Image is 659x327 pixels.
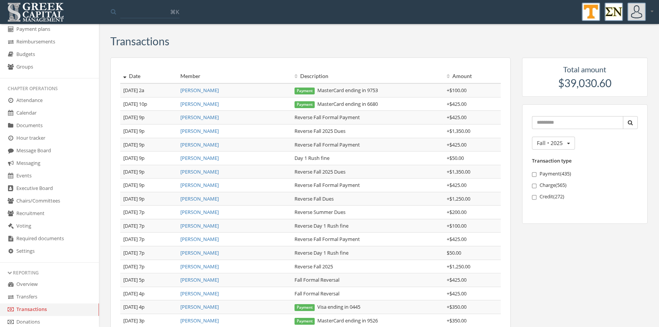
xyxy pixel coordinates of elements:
[120,273,177,287] td: [DATE] 5p
[8,270,91,276] div: Reporting
[180,236,219,242] a: [PERSON_NAME]
[532,170,638,178] label: Payment ( 435 )
[291,246,444,260] td: Reverse Day 1 Rush fine
[291,138,444,152] td: Reverse Fall Formal Payment
[170,8,179,16] span: ⌘K
[180,276,219,283] a: [PERSON_NAME]
[120,179,177,192] td: [DATE] 9p
[447,87,466,94] span: + $100.00
[291,206,444,219] td: Reverse Summer Dues
[291,260,444,273] td: Reverse Fall 2025
[558,77,611,89] span: $39,030.60
[291,152,444,165] td: Day 1 Rush fine
[180,290,219,297] a: [PERSON_NAME]
[123,72,174,80] div: Date
[447,236,466,242] span: + $425.00
[291,165,444,179] td: Reverse Fall 2025 Dues
[447,182,466,188] span: + $425.00
[180,72,288,80] div: Member
[180,303,219,310] a: [PERSON_NAME]
[447,168,470,175] span: + $1,350.00
[294,303,360,310] span: Visa ending in 0445
[447,141,466,148] span: + $425.00
[120,300,177,314] td: [DATE] 4p
[294,87,378,94] span: MasterCard ending in 9753
[120,97,177,111] td: [DATE] 10p
[294,304,315,311] span: Payment
[180,155,219,161] a: [PERSON_NAME]
[447,303,466,310] span: + $350.00
[120,192,177,206] td: [DATE] 9p
[291,124,444,138] td: Reverse Fall 2025 Dues
[294,318,315,325] span: Payment
[447,263,470,270] span: + $1,250.00
[447,290,466,297] span: + $425.00
[294,72,441,80] div: Description
[180,195,219,202] a: [PERSON_NAME]
[180,222,219,229] a: [PERSON_NAME]
[120,83,177,97] td: [DATE] 2a
[447,100,466,107] span: + $425.00
[294,101,315,108] span: Payment
[532,193,638,201] label: Credit ( 272 )
[120,233,177,246] td: [DATE] 7p
[447,72,498,80] div: Amount
[447,114,466,121] span: + $425.00
[291,219,444,233] td: Reverse Day 1 Rush fine
[291,273,444,287] td: Fall Formal Reversal
[294,100,378,107] span: MasterCard ending in 6680
[120,260,177,273] td: [DATE] 7p
[120,138,177,152] td: [DATE] 9p
[447,209,466,215] span: + $200.00
[532,137,575,150] button: Fall • 2025
[120,124,177,138] td: [DATE] 9p
[180,87,219,94] a: [PERSON_NAME]
[447,249,461,256] span: $50.00
[530,65,640,73] h5: Total amount
[120,219,177,233] td: [DATE] 7p
[180,263,219,270] a: [PERSON_NAME]
[532,157,571,164] label: Transaction type
[294,317,378,324] span: MasterCard ending in 9526
[291,287,444,300] td: Fall Formal Reversal
[537,139,563,147] span: Fall • 2025
[180,209,219,215] a: [PERSON_NAME]
[532,195,537,200] input: Credit(272)
[180,100,219,107] a: [PERSON_NAME]
[110,35,169,47] h3: Transactions
[180,114,219,121] a: [PERSON_NAME]
[447,195,470,202] span: + $1,250.00
[291,179,444,192] td: Reverse Fall Formal Payment
[120,206,177,219] td: [DATE] 7p
[447,317,466,324] span: + $350.00
[447,276,466,283] span: + $425.00
[291,192,444,206] td: Reverse Fall Dues
[447,155,464,161] span: + $50.00
[291,233,444,246] td: Reverse Fall Formal Payment
[120,152,177,165] td: [DATE] 9p
[120,111,177,124] td: [DATE] 9p
[180,168,219,175] a: [PERSON_NAME]
[120,287,177,300] td: [DATE] 4p
[180,141,219,148] a: [PERSON_NAME]
[180,128,219,134] a: [PERSON_NAME]
[447,128,470,134] span: + $1,350.00
[120,165,177,179] td: [DATE] 9p
[291,111,444,124] td: Reverse Fall Formal Payment
[532,172,537,177] input: Payment(435)
[294,88,315,94] span: Payment
[120,246,177,260] td: [DATE] 7p
[180,317,219,324] a: [PERSON_NAME]
[447,222,466,229] span: + $100.00
[180,182,219,188] a: [PERSON_NAME]
[180,249,219,256] a: [PERSON_NAME]
[532,183,537,188] input: Charge(565)
[532,182,638,189] label: Charge ( 565 )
